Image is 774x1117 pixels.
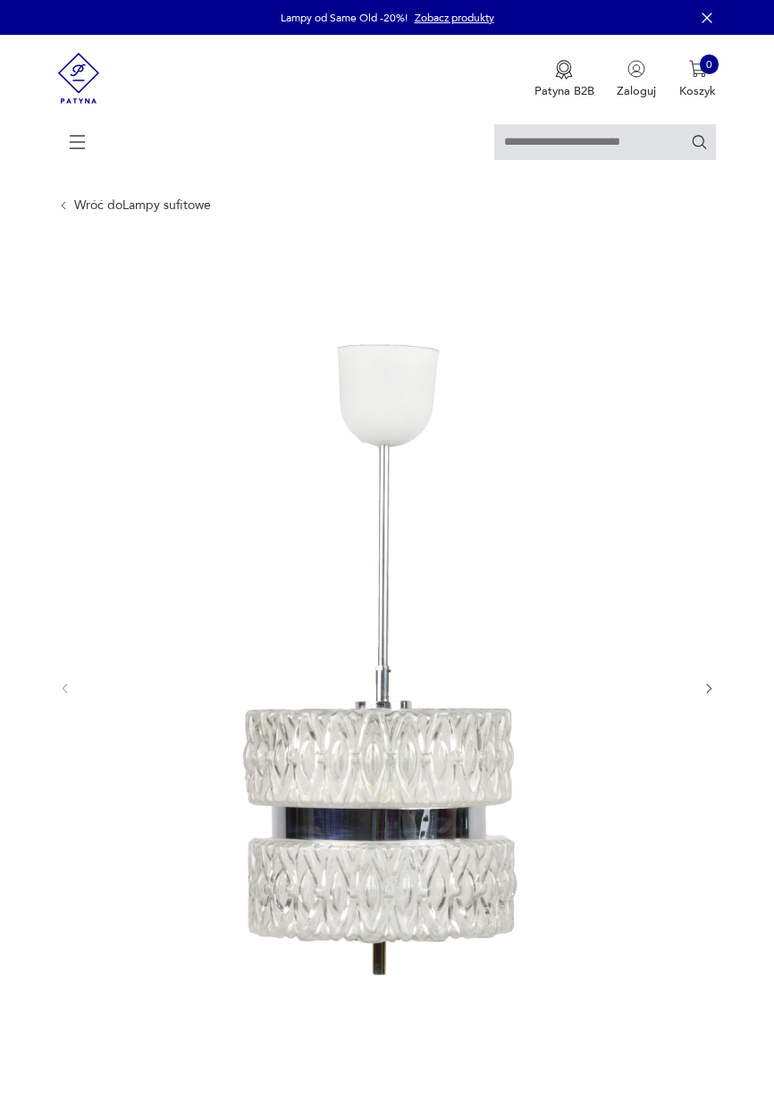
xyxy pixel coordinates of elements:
a: Ikona medaluPatyna B2B [534,60,594,99]
button: Szukaj [691,133,708,150]
img: Ikona medalu [555,60,573,80]
a: Zobacz produkty [415,11,494,25]
img: Ikona koszyka [689,60,707,78]
p: Koszyk [679,83,716,99]
p: Zaloguj [617,83,656,99]
a: Wróć doLampy sufitowe [74,198,211,213]
img: Ikonka użytkownika [627,60,645,78]
img: Patyna - sklep z meblami i dekoracjami vintage [58,35,99,122]
p: Lampy od Same Old -20%! [281,11,408,25]
button: 0Koszyk [679,60,716,99]
p: Patyna B2B [534,83,594,99]
button: Patyna B2B [534,60,594,99]
div: 0 [700,55,719,74]
button: Zaloguj [617,60,656,99]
